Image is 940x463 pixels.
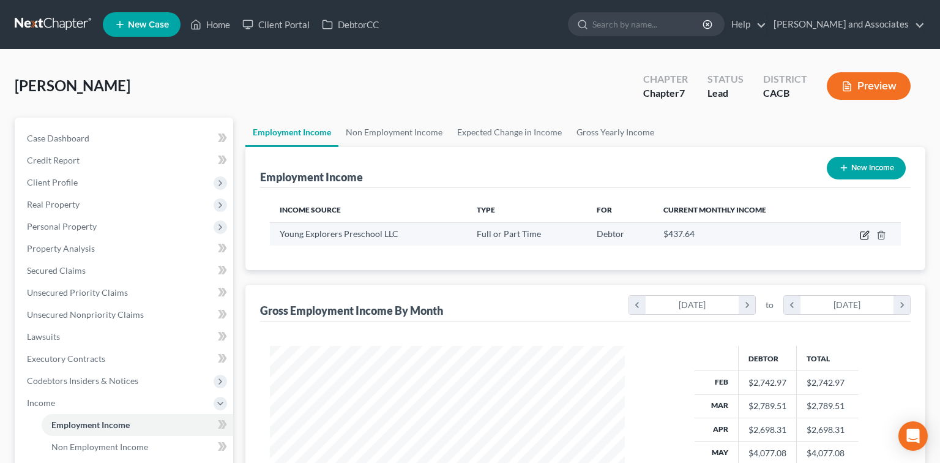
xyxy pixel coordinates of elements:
input: Search by name... [592,13,704,36]
a: Unsecured Nonpriority Claims [17,304,233,326]
div: [DATE] [800,296,894,314]
a: Unsecured Priority Claims [17,282,233,304]
a: Home [184,13,236,36]
a: Case Dashboard [17,127,233,149]
th: Apr [695,418,739,441]
span: Young Explorers Preschool LLC [280,228,398,239]
span: Lawsuits [27,331,60,342]
span: Unsecured Priority Claims [27,287,128,298]
span: Case Dashboard [27,133,89,143]
button: Preview [827,72,911,100]
span: Credit Report [27,155,80,165]
span: Property Analysis [27,243,95,254]
i: chevron_right [739,296,755,314]
th: Mar [695,394,739,418]
th: Feb [695,371,739,394]
div: Status [707,72,744,86]
span: Real Property [27,199,80,209]
div: $2,698.31 [748,424,786,436]
button: New Income [827,157,906,179]
a: Executory Contracts [17,348,233,370]
span: Income [27,397,55,408]
span: Codebtors Insiders & Notices [27,375,138,386]
a: Help [725,13,766,36]
div: CACB [763,86,807,100]
div: Employment Income [260,170,363,184]
span: Personal Property [27,221,97,231]
span: [PERSON_NAME] [15,77,130,94]
span: Full or Part Time [477,228,541,239]
td: $2,742.97 [796,371,859,394]
span: Employment Income [51,420,130,430]
span: Client Profile [27,177,78,187]
div: Open Intercom Messenger [898,421,928,451]
a: Expected Change in Income [450,118,569,147]
span: Type [477,205,495,214]
a: Non Employment Income [338,118,450,147]
div: $2,742.97 [748,377,786,389]
span: New Case [128,20,169,29]
a: Secured Claims [17,260,233,282]
span: Non Employment Income [51,442,148,452]
span: 7 [679,87,685,99]
a: Employment Income [245,118,338,147]
span: $437.64 [663,228,695,239]
span: Current Monthly Income [663,205,766,214]
a: Gross Yearly Income [569,118,662,147]
div: Chapter [643,86,688,100]
a: DebtorCC [316,13,385,36]
a: Non Employment Income [42,436,233,458]
div: Gross Employment Income By Month [260,303,443,318]
a: Property Analysis [17,238,233,260]
span: For [597,205,612,214]
span: Unsecured Nonpriority Claims [27,309,144,320]
div: Lead [707,86,744,100]
a: Credit Report [17,149,233,171]
i: chevron_right [893,296,910,314]
div: District [763,72,807,86]
div: $2,789.51 [748,400,786,412]
i: chevron_left [784,296,800,314]
td: $2,789.51 [796,394,859,418]
a: [PERSON_NAME] and Associates [767,13,925,36]
span: to [766,299,774,311]
th: Total [796,346,859,371]
span: Debtor [597,228,624,239]
span: Income Source [280,205,341,214]
th: Debtor [738,346,796,371]
div: Chapter [643,72,688,86]
div: $4,077.08 [748,447,786,459]
a: Lawsuits [17,326,233,348]
i: chevron_left [629,296,646,314]
span: Secured Claims [27,265,86,276]
div: [DATE] [646,296,739,314]
a: Employment Income [42,414,233,436]
td: $2,698.31 [796,418,859,441]
a: Client Portal [236,13,316,36]
span: Executory Contracts [27,353,105,364]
